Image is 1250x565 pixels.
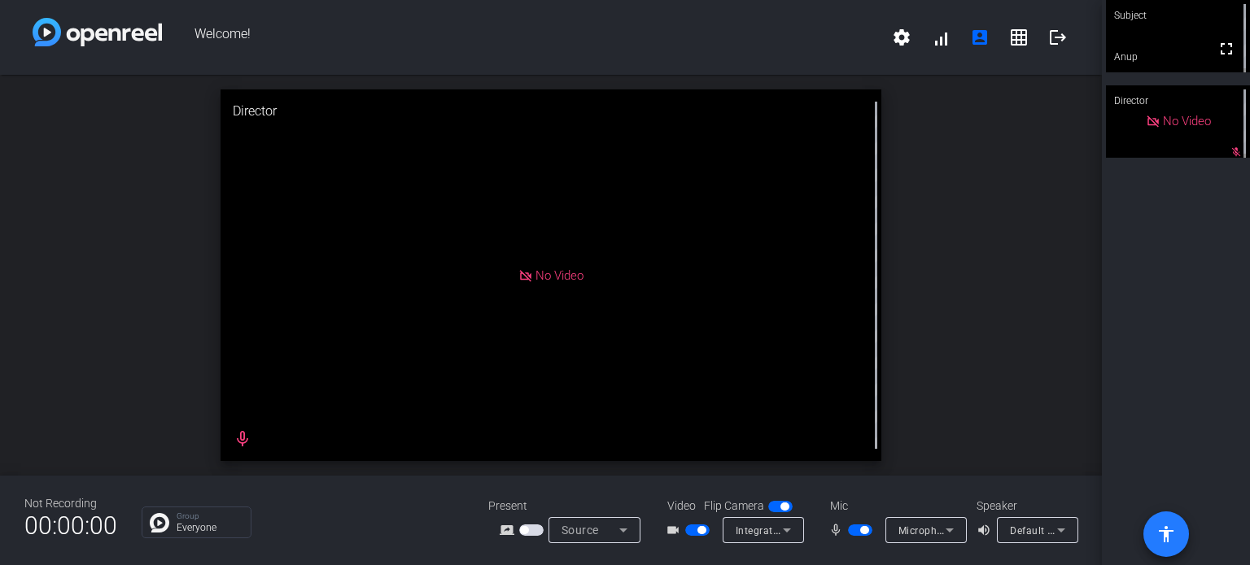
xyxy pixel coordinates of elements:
[921,18,960,57] button: signal_cellular_alt
[24,495,117,512] div: Not Recording
[24,506,117,545] span: 00:00:00
[1217,39,1236,59] mat-icon: fullscreen
[704,498,764,515] span: Flip Camera
[177,523,243,532] p: Everyone
[150,513,169,532] img: Chat Icon
[1156,524,1176,544] mat-icon: accessibility
[33,18,162,46] img: white-gradient.svg
[736,524,890,537] span: Integrated Webcam (0c45:6720)
[814,498,977,515] div: Mic
[977,498,1074,515] div: Speaker
[177,512,243,520] p: Group
[488,498,651,515] div: Present
[667,498,696,515] span: Video
[1106,85,1250,116] div: Director
[666,520,685,540] mat-icon: videocam_outline
[970,28,990,47] mat-icon: account_box
[221,89,881,133] div: Director
[500,520,519,540] mat-icon: screen_share_outline
[1163,114,1211,128] span: No Video
[977,520,996,540] mat-icon: volume_up
[535,267,583,282] span: No Video
[162,18,882,57] span: Welcome!
[892,28,911,47] mat-icon: settings
[828,520,848,540] mat-icon: mic_none
[1009,28,1029,47] mat-icon: grid_on
[562,524,599,537] span: Source
[1048,28,1068,47] mat-icon: logout
[1010,524,1186,537] span: Default - Speakers (Realtek(R) Audio)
